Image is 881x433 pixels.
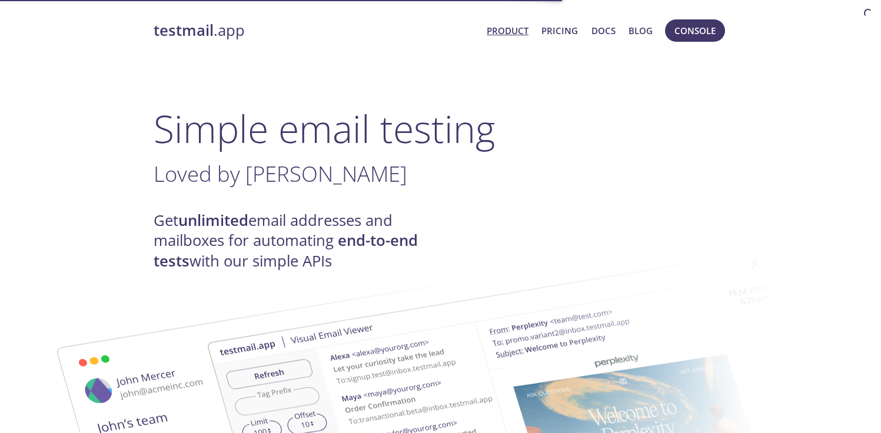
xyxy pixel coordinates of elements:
a: Pricing [541,23,578,38]
strong: end-to-end tests [154,230,418,271]
a: Blog [629,23,653,38]
strong: testmail [154,20,214,41]
a: Product [487,23,528,38]
span: Console [674,23,716,38]
button: Console [665,19,725,42]
strong: unlimited [178,210,248,231]
h1: Simple email testing [154,106,728,151]
a: testmail.app [154,21,478,41]
h4: Get email addresses and mailboxes for automating with our simple APIs [154,211,441,271]
span: Loved by [PERSON_NAME] [154,159,407,188]
a: Docs [591,23,616,38]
